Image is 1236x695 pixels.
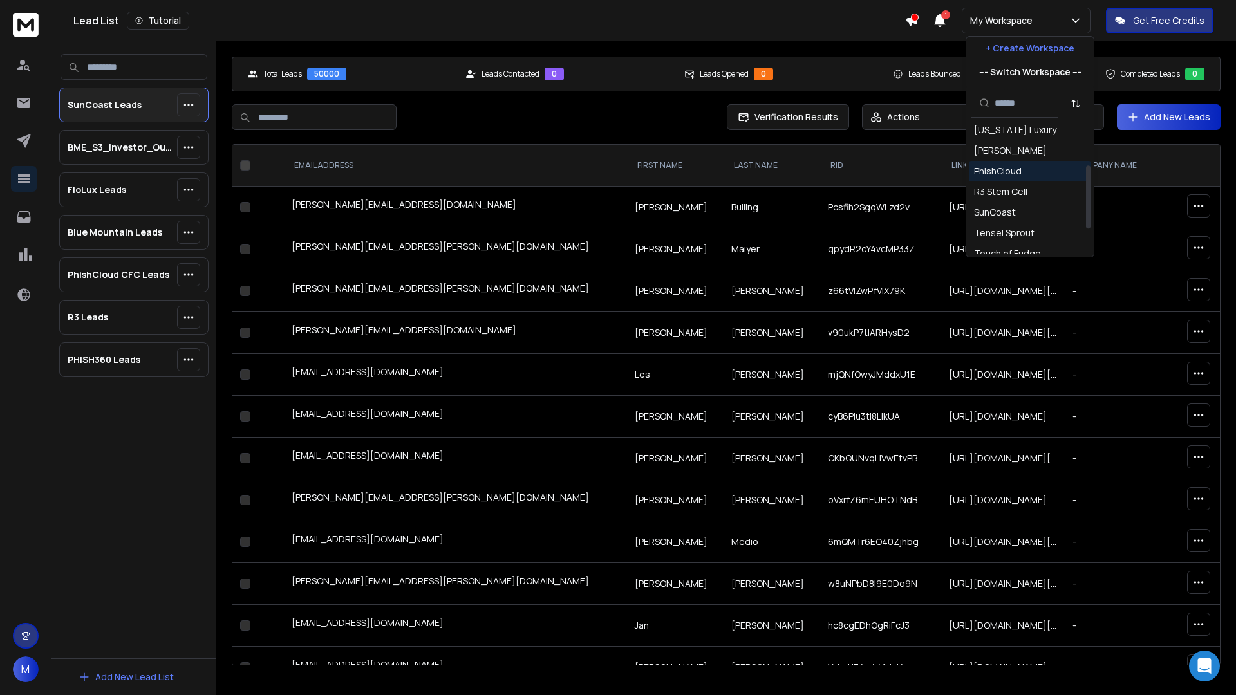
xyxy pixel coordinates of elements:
[292,198,619,216] div: [PERSON_NAME][EMAIL_ADDRESS][DOMAIN_NAME]
[820,563,941,605] td: w8uNPbD8I9E0Do9N
[627,605,724,647] td: Jan
[68,268,169,281] p: PhishCloud CFC Leads
[941,228,1065,270] td: [URL][DOMAIN_NAME][PERSON_NAME]
[284,145,627,187] th: EMAIL ADDRESS
[700,69,749,79] p: Leads Opened
[941,438,1065,479] td: [URL][DOMAIN_NAME][PERSON_NAME]
[966,37,1094,60] button: + Create Workspace
[127,12,189,30] button: Tutorial
[941,10,950,19] span: 1
[1065,605,1155,647] td: -
[1065,563,1155,605] td: -
[627,312,724,354] td: [PERSON_NAME]
[627,647,724,689] td: [PERSON_NAME]
[941,563,1065,605] td: [URL][DOMAIN_NAME][PERSON_NAME]
[941,145,1065,187] th: LinkedIn
[820,396,941,438] td: cyB6Plu3tl8LlkUA
[627,354,724,396] td: Les
[974,227,1035,239] div: Tensel Sprout
[292,658,619,676] div: [EMAIL_ADDRESS][DOMAIN_NAME]
[545,68,564,80] div: 0
[627,521,724,563] td: [PERSON_NAME]
[941,647,1065,689] td: [URL][DOMAIN_NAME]
[724,228,820,270] td: Maiyer
[68,664,184,690] button: Add New Lead List
[1065,647,1155,689] td: -
[820,270,941,312] td: z66tVIZwPfVIX79K
[1065,396,1155,438] td: -
[820,647,941,689] td: XHzdJ34e44fylzI4
[820,312,941,354] td: v90ukP7tlARHysD2
[68,353,140,366] p: PHISH360 Leads
[1189,651,1220,681] div: Open Intercom Messenger
[820,228,941,270] td: qpydR2cY4vcMP33Z
[1127,111,1210,124] a: Add New Leads
[941,270,1065,312] td: [URL][DOMAIN_NAME][PERSON_NAME]
[1065,312,1155,354] td: -
[724,270,820,312] td: [PERSON_NAME]
[727,104,849,130] button: Verification Results
[974,206,1016,219] div: SunCoast
[292,366,619,384] div: [EMAIL_ADDRESS][DOMAIN_NAME]
[292,533,619,551] div: [EMAIL_ADDRESS][DOMAIN_NAME]
[820,521,941,563] td: 6mQMTr6EO40Zjhbg
[974,124,1056,136] div: [US_STATE] Luxury
[627,396,724,438] td: [PERSON_NAME]
[68,141,172,154] p: BME_S3_Investor_Outreach_2025
[1185,68,1204,80] div: 0
[724,563,820,605] td: [PERSON_NAME]
[974,247,1041,260] div: Touch of Fudge
[627,438,724,479] td: [PERSON_NAME]
[68,98,142,111] p: SunCoast Leads
[1063,91,1089,116] button: Sort by Sort A-Z
[820,354,941,396] td: mjQNfOwyJMddxU1E
[627,479,724,521] td: [PERSON_NAME]
[292,616,619,635] div: [EMAIL_ADDRESS][DOMAIN_NAME]
[724,479,820,521] td: [PERSON_NAME]
[292,282,619,300] div: [PERSON_NAME][EMAIL_ADDRESS][PERSON_NAME][DOMAIN_NAME]
[627,187,724,228] td: [PERSON_NAME]
[1065,438,1155,479] td: -
[627,145,724,187] th: FIRST NAME
[820,145,941,187] th: rid
[1065,521,1155,563] td: -
[263,69,302,79] p: Total Leads
[974,185,1027,198] div: R3 Stem Cell
[974,144,1047,157] div: [PERSON_NAME]
[970,14,1038,27] p: My Workspace
[979,66,1081,79] p: --- Switch Workspace ---
[627,228,724,270] td: [PERSON_NAME]
[292,240,619,258] div: [PERSON_NAME][EMAIL_ADDRESS][PERSON_NAME][DOMAIN_NAME]
[292,449,619,467] div: [EMAIL_ADDRESS][DOMAIN_NAME]
[68,183,126,196] p: FloLux Leads
[724,312,820,354] td: [PERSON_NAME]
[724,438,820,479] td: [PERSON_NAME]
[1133,14,1204,27] p: Get Free Credits
[68,226,162,239] p: Blue Mountain Leads
[974,165,1022,178] div: PhishCloud
[941,605,1065,647] td: [URL][DOMAIN_NAME][PERSON_NAME]
[941,521,1065,563] td: [URL][DOMAIN_NAME][PERSON_NAME]
[482,69,539,79] p: Leads Contacted
[749,111,838,124] span: Verification Results
[1065,187,1155,228] td: -
[68,311,108,324] p: R3 Leads
[292,575,619,593] div: [PERSON_NAME][EMAIL_ADDRESS][PERSON_NAME][DOMAIN_NAME]
[941,187,1065,228] td: [URL][DOMAIN_NAME]
[13,656,39,682] button: M
[724,145,820,187] th: LAST NAME
[1106,8,1213,33] button: Get Free Credits
[1065,228,1155,270] td: -
[724,396,820,438] td: [PERSON_NAME]
[1117,104,1221,130] button: Add New Leads
[754,68,773,80] div: 0
[820,479,941,521] td: oVxrfZ6mEUHOTNdB
[627,563,724,605] td: [PERSON_NAME]
[941,312,1065,354] td: [URL][DOMAIN_NAME][PERSON_NAME]
[1065,354,1155,396] td: -
[73,12,905,30] div: Lead List
[820,438,941,479] td: CKbQUNvqHVwEtvPB
[941,479,1065,521] td: [URL][DOMAIN_NAME]
[724,354,820,396] td: [PERSON_NAME]
[1065,270,1155,312] td: -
